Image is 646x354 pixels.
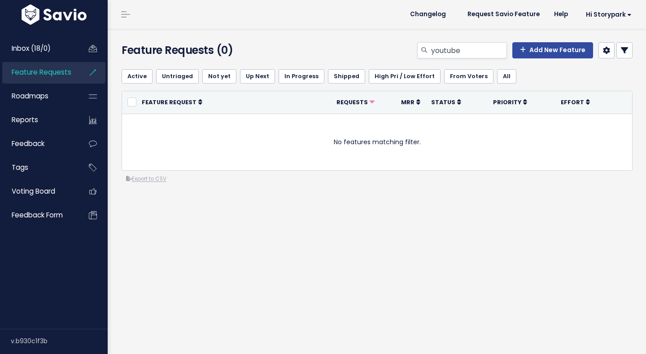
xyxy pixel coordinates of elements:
a: Request Savio Feature [460,8,547,21]
span: Feedback [12,139,44,148]
span: Reports [12,115,38,124]
img: logo-white.9d6f32f41409.svg [19,4,89,25]
a: All [497,69,516,84]
td: No features matching filter. [122,114,632,170]
a: Reports [2,110,74,130]
div: v.b930c1f3b [11,329,108,353]
a: Priority [493,97,527,106]
span: Feature Request [142,98,196,106]
a: Status [431,97,461,106]
a: Feature Requests [2,62,74,83]
a: Feature Request [142,97,202,106]
span: MRR [401,98,415,106]
span: Hi Storypark [586,11,632,18]
a: Up Next [240,69,275,84]
a: Effort [561,97,590,106]
span: Changelog [410,11,446,18]
a: Active [122,69,153,84]
span: Requests [336,98,368,106]
a: Requests [336,97,375,106]
a: MRR [401,97,420,106]
a: High Pri / Low Effort [369,69,441,84]
a: From Voters [444,69,493,84]
ul: Filter feature requests [122,69,633,84]
span: Roadmaps [12,91,48,101]
a: Untriaged [156,69,199,84]
span: Inbox (18/0) [12,44,51,53]
a: Add New Feature [512,42,593,58]
a: Help [547,8,575,21]
a: Voting Board [2,181,74,202]
a: Inbox (18/0) [2,38,74,59]
span: Effort [561,98,584,106]
a: Hi Storypark [575,8,639,22]
a: Roadmaps [2,86,74,106]
input: Search features... [430,42,507,58]
a: Not yet [202,69,236,84]
span: Feedback form [12,210,63,220]
span: Feature Requests [12,67,71,77]
a: Shipped [328,69,365,84]
a: Feedback [2,133,74,154]
span: Priority [493,98,521,106]
h4: Feature Requests (0) [122,42,283,58]
a: Export to CSV [126,175,166,182]
a: Feedback form [2,205,74,226]
a: Tags [2,157,74,178]
span: Tags [12,163,28,172]
span: Status [431,98,455,106]
a: In Progress [279,69,324,84]
span: Voting Board [12,186,55,196]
